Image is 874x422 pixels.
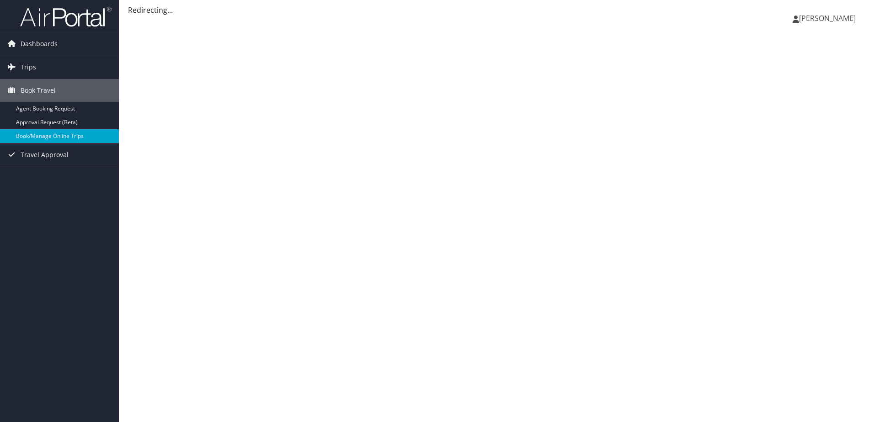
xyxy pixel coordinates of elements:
[21,143,69,166] span: Travel Approval
[21,56,36,79] span: Trips
[21,79,56,102] span: Book Travel
[20,6,112,27] img: airportal-logo.png
[799,13,856,23] span: [PERSON_NAME]
[128,5,865,16] div: Redirecting...
[21,32,58,55] span: Dashboards
[793,5,865,32] a: [PERSON_NAME]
